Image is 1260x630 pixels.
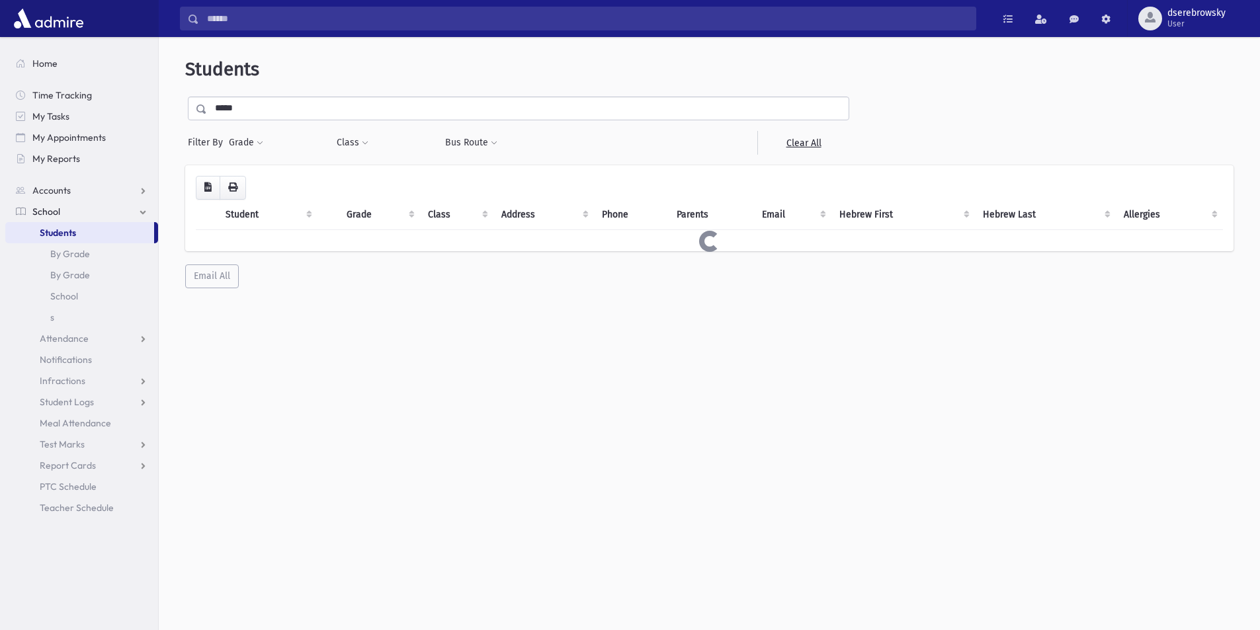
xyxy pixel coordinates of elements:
a: Teacher Schedule [5,497,158,518]
a: Students [5,222,154,243]
a: Accounts [5,180,158,201]
a: Student Logs [5,391,158,413]
span: Time Tracking [32,89,92,101]
span: Students [40,227,76,239]
input: Search [199,7,976,30]
a: Attendance [5,328,158,349]
a: s [5,307,158,328]
span: Attendance [40,333,89,344]
img: AdmirePro [11,5,87,32]
th: Address [493,200,594,230]
a: Report Cards [5,455,158,476]
th: Student [218,200,317,230]
span: dserebrowsky [1167,8,1226,19]
a: Time Tracking [5,85,158,106]
a: Clear All [757,131,849,155]
span: Students [185,58,259,80]
button: Print [220,176,246,200]
span: PTC Schedule [40,481,97,492]
a: By Grade [5,264,158,286]
span: My Appointments [32,132,106,143]
span: School [32,206,60,217]
th: Email [754,200,831,230]
span: Infractions [40,375,85,387]
span: My Reports [32,153,80,165]
span: Teacher Schedule [40,502,114,514]
a: School [5,201,158,222]
th: Hebrew First [831,200,974,230]
th: Class [420,200,494,230]
a: Meal Attendance [5,413,158,434]
th: Hebrew Last [975,200,1116,230]
button: Bus Route [444,131,498,155]
a: School [5,286,158,307]
th: Allergies [1116,200,1223,230]
span: User [1167,19,1226,29]
a: Notifications [5,349,158,370]
a: By Grade [5,243,158,264]
th: Phone [594,200,669,230]
a: Test Marks [5,434,158,455]
a: PTC Schedule [5,476,158,497]
button: CSV [196,176,220,200]
button: Email All [185,264,239,288]
a: Infractions [5,370,158,391]
span: Report Cards [40,459,96,471]
th: Grade [339,200,419,230]
span: Notifications [40,354,92,366]
button: Class [336,131,369,155]
button: Grade [228,131,264,155]
span: Home [32,58,58,69]
span: Accounts [32,184,71,196]
span: Student Logs [40,396,94,408]
th: Parents [669,200,754,230]
a: Home [5,53,158,74]
a: My Appointments [5,127,158,148]
a: My Tasks [5,106,158,127]
a: My Reports [5,148,158,169]
span: Meal Attendance [40,417,111,429]
span: Filter By [188,136,228,149]
span: My Tasks [32,110,69,122]
span: Test Marks [40,438,85,450]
